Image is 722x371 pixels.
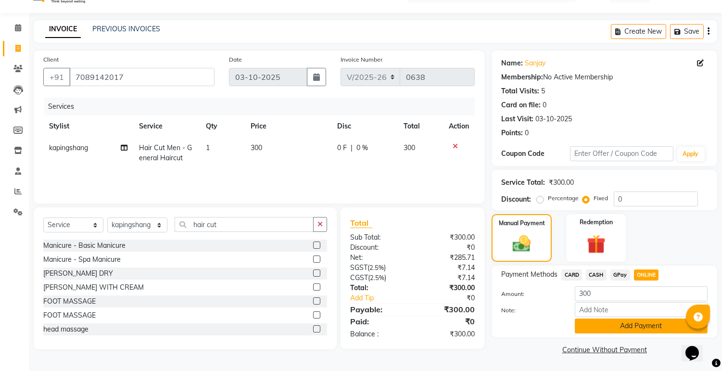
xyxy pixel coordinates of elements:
a: Continue Without Payment [494,345,715,355]
div: [PERSON_NAME] WITH CREAM [43,282,144,293]
th: Total [398,115,443,137]
div: ₹0 [413,243,482,253]
div: Net: [343,253,413,263]
button: Save [670,24,704,39]
span: Payment Methods [501,269,557,280]
div: Paid: [343,316,413,327]
label: Date [229,55,242,64]
label: Fixed [594,194,608,203]
button: Add Payment [575,319,708,333]
div: Manicure - Basic Manicure [43,241,126,251]
div: ₹300.00 [549,178,574,188]
span: CASH [586,269,607,281]
div: Membership: [501,72,543,82]
span: 1 [206,143,210,152]
div: ( ) [343,263,413,273]
div: ₹300.00 [413,232,482,243]
button: Create New [611,24,666,39]
span: 0 F [337,143,347,153]
a: PREVIOUS INVOICES [92,25,160,33]
div: Service Total: [501,178,545,188]
span: Total [350,218,372,228]
label: Invoice Number [341,55,382,64]
div: ₹300.00 [413,283,482,293]
span: 300 [251,143,262,152]
span: SGST [350,263,367,272]
div: FOOT MASSAGE [43,296,96,307]
input: Enter Offer / Coupon Code [570,146,673,161]
div: Name: [501,58,523,68]
label: Amount: [494,290,568,298]
th: Disc [331,115,398,137]
span: 2.5% [370,274,384,281]
iframe: chat widget [682,333,712,361]
img: _gift.svg [581,232,611,256]
th: Stylist [43,115,133,137]
label: Note: [494,306,568,315]
button: +91 [43,68,70,86]
img: _cash.svg [507,233,536,254]
div: 5 [541,86,545,96]
span: 0 % [356,143,368,153]
a: INVOICE [45,21,81,38]
div: Last Visit: [501,114,533,124]
th: Qty [200,115,245,137]
div: 0 [543,100,546,110]
span: CARD [561,269,582,281]
div: ₹0 [413,316,482,327]
label: Percentage [548,194,579,203]
th: Price [245,115,331,137]
input: Search or Scan [175,217,314,232]
label: Redemption [580,218,613,227]
span: 2.5% [369,264,384,271]
div: Balance : [343,329,413,339]
div: ( ) [343,273,413,283]
div: Manicure - Spa Manicure [43,255,121,265]
div: ₹300.00 [413,329,482,339]
div: Payable: [343,304,413,315]
label: Manual Payment [499,219,545,228]
div: Coupon Code [501,149,570,159]
div: No Active Membership [501,72,708,82]
div: ₹0 [424,293,482,303]
a: Add Tip [343,293,424,303]
span: ONLINE [634,269,659,281]
div: FOOT MASSAGE [43,310,96,320]
span: CGST [350,273,368,282]
div: Card on file: [501,100,541,110]
div: 0 [525,128,529,138]
th: Action [443,115,475,137]
div: Sub Total: [343,232,413,243]
div: [PERSON_NAME] DRY [43,269,113,279]
span: 300 [404,143,415,152]
span: Hair Cut Men - General Haircut [139,143,192,162]
span: GPay [610,269,630,281]
div: ₹7.14 [413,273,482,283]
div: ₹285.71 [413,253,482,263]
div: head massage [43,324,89,334]
div: ₹300.00 [413,304,482,315]
div: Points: [501,128,523,138]
input: Amount [575,286,708,301]
span: | [351,143,353,153]
input: Search by Name/Mobile/Email/Code [69,68,215,86]
div: Services [44,98,482,115]
label: Client [43,55,59,64]
th: Service [133,115,200,137]
div: Total Visits: [501,86,539,96]
span: kapingshang [49,143,88,152]
div: Discount: [343,243,413,253]
a: Sanjay [525,58,545,68]
div: Total: [343,283,413,293]
div: 03-10-2025 [535,114,572,124]
input: Add Note [575,302,708,317]
button: Apply [677,147,705,161]
div: Discount: [501,194,531,205]
div: ₹7.14 [413,263,482,273]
